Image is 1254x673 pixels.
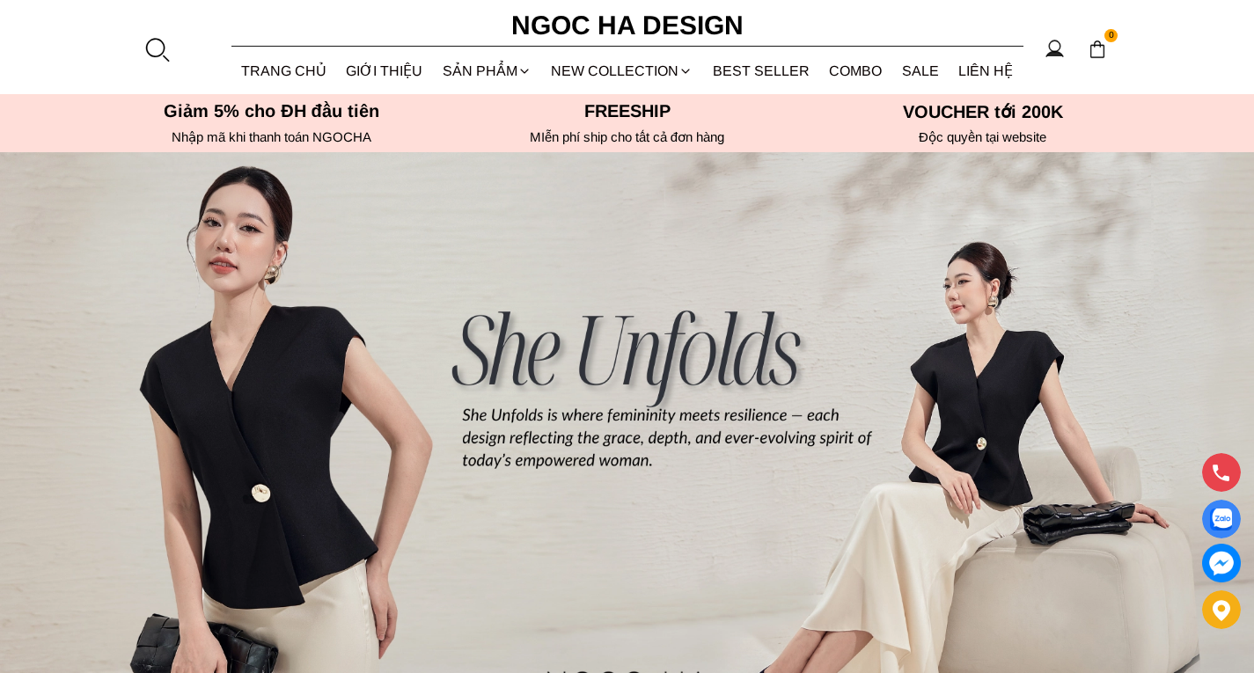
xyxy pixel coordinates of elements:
a: LIÊN HỆ [949,48,1023,94]
a: GIỚI THIỆU [336,48,433,94]
h6: MIễn phí ship cho tất cả đơn hàng [455,129,800,145]
a: Display image [1202,500,1241,538]
font: Freeship [584,101,671,121]
h5: VOUCHER tới 200K [810,101,1155,122]
span: 0 [1104,29,1118,43]
a: Ngoc Ha Design [495,4,759,47]
div: SẢN PHẨM [433,48,542,94]
img: img-CART-ICON-ksit0nf1 [1088,40,1107,59]
a: BEST SELLER [703,48,820,94]
img: Display image [1210,508,1232,530]
font: Giảm 5% cho ĐH đầu tiên [164,101,379,121]
a: NEW COLLECTION [541,48,703,94]
a: messenger [1202,544,1241,582]
a: TRANG CHỦ [231,48,337,94]
a: Combo [819,48,892,94]
h6: Độc quyền tại website [810,129,1155,145]
a: SALE [892,48,950,94]
font: Nhập mã khi thanh toán NGOCHA [172,129,371,144]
